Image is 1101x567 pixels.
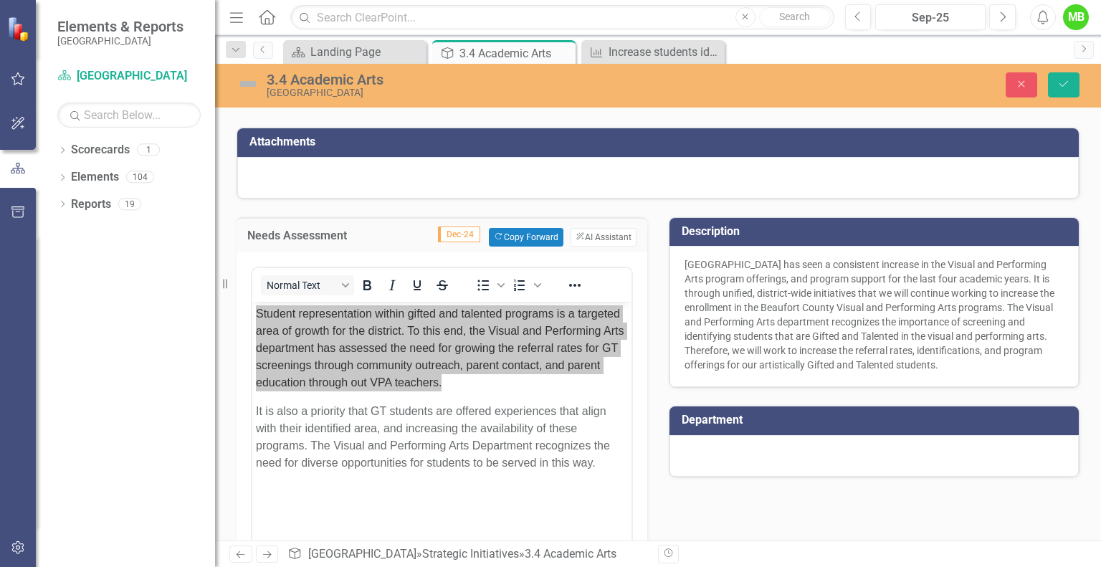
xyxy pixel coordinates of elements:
div: 3.4 Academic Arts [267,72,703,87]
h3: Needs Assessment [247,229,377,242]
a: Increase students identified as Artistic Gifted and Talented [585,43,721,61]
div: Increase students identified as Artistic Gifted and Talented [609,43,721,61]
input: Search Below... [57,103,201,128]
span: [GEOGRAPHIC_DATA] has seen a consistent increase in the Visual and Performing Arts program offeri... [685,259,1054,371]
button: MB [1063,4,1089,30]
a: Elements [71,169,119,186]
button: Search [759,7,831,27]
button: Bold [355,275,379,295]
button: Sep-25 [875,4,986,30]
button: Reveal or hide additional toolbar items [563,275,587,295]
input: Search ClearPoint... [290,5,834,30]
span: Normal Text [267,280,337,291]
h3: Department [682,414,1072,427]
button: Underline [405,275,429,295]
iframe: Rich Text Area [252,302,631,552]
div: 104 [126,171,154,184]
div: 3.4 Academic Arts [459,44,572,62]
div: » » [287,546,647,563]
a: [GEOGRAPHIC_DATA] [57,68,201,85]
span: Elements & Reports [57,18,183,35]
a: Strategic Initiatives [422,547,519,561]
div: Numbered list [509,275,545,295]
img: ClearPoint Strategy [7,16,32,42]
div: [GEOGRAPHIC_DATA] [267,87,703,98]
button: Strikethrough [430,275,454,295]
span: Search [779,11,810,22]
a: Scorecards [71,142,130,158]
h3: Description [682,225,1072,238]
div: Sep-25 [880,9,981,27]
small: [GEOGRAPHIC_DATA] [57,35,183,47]
img: Not Defined [237,72,259,95]
div: 3.4 Academic Arts [525,547,616,561]
button: Block Normal Text [261,275,354,295]
button: Copy Forward [489,228,563,247]
a: [GEOGRAPHIC_DATA] [308,547,416,561]
span: Dec-24 [438,227,480,242]
a: Landing Page [287,43,423,61]
div: 1 [137,144,160,156]
div: Bullet list [472,275,508,295]
h3: Attachments [249,135,1072,148]
div: 19 [118,198,141,210]
button: Italic [380,275,404,295]
button: AI Assistant [571,228,637,247]
div: Landing Page [310,43,423,61]
a: Reports [71,196,111,213]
